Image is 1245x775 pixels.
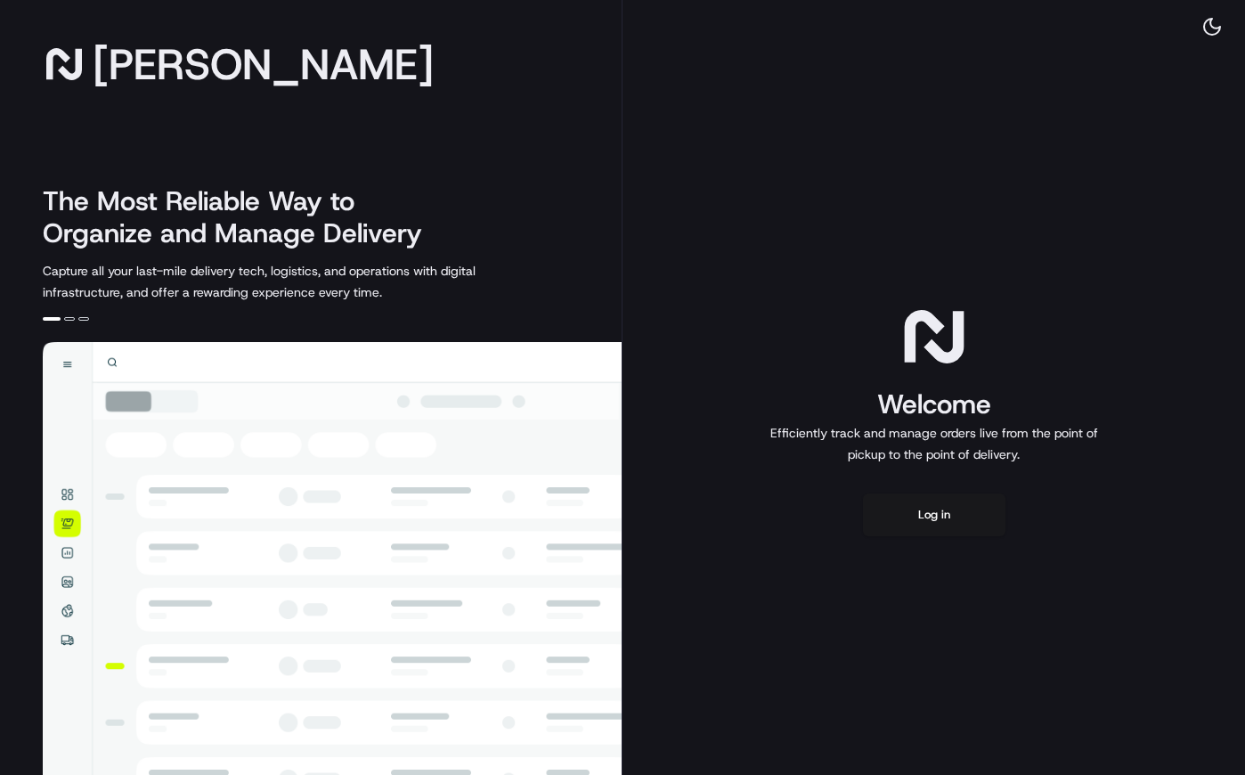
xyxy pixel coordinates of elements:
p: Capture all your last-mile delivery tech, logistics, and operations with digital infrastructure, ... [43,260,556,303]
span: [PERSON_NAME] [93,46,434,82]
h1: Welcome [763,387,1105,422]
p: Efficiently track and manage orders live from the point of pickup to the point of delivery. [763,422,1105,465]
button: Log in [863,494,1005,536]
h2: The Most Reliable Way to Organize and Manage Delivery [43,185,442,249]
